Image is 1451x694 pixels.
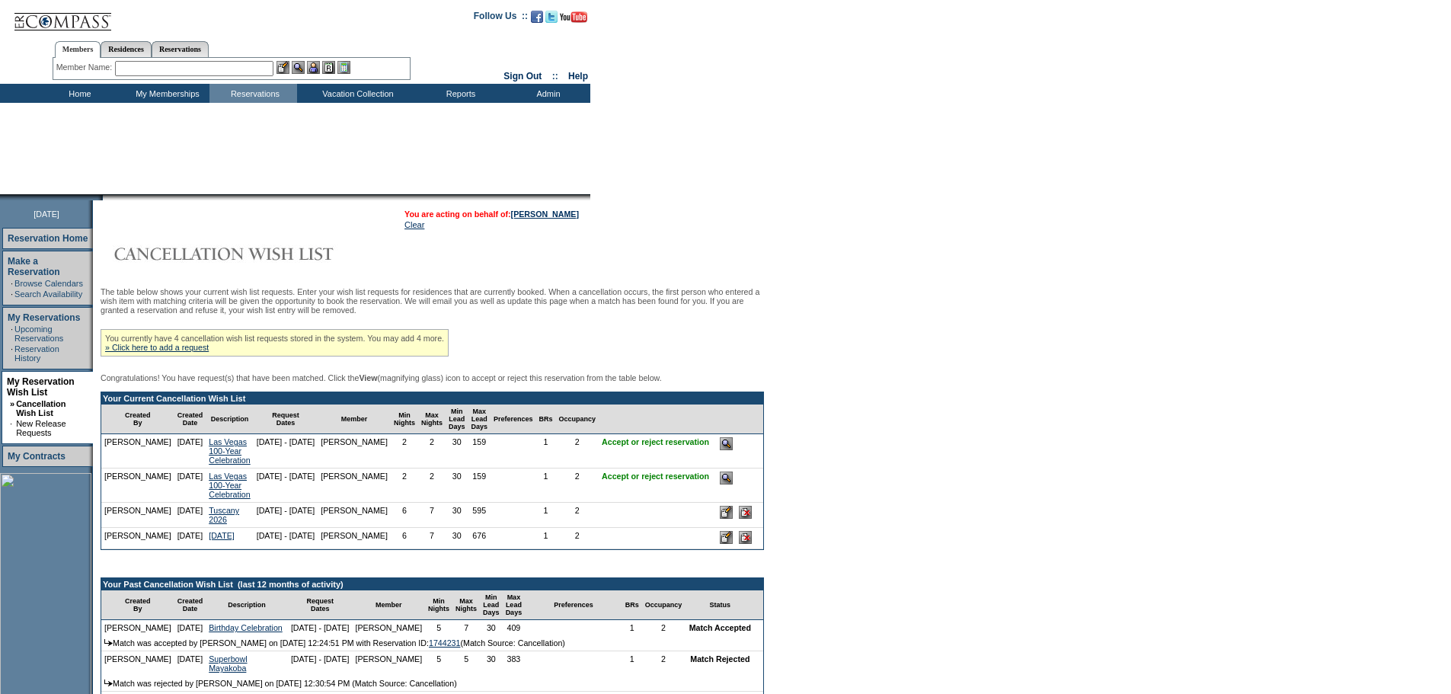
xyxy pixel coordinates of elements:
input: Edit this Request [720,506,733,519]
img: Cancellation Wish List [101,238,405,269]
a: Follow us on Twitter [545,15,558,24]
td: [DATE] [174,651,206,676]
td: Description [206,405,254,434]
td: Max Lead Days [503,590,526,620]
input: Accept or Reject this Reservation [720,437,733,450]
td: 383 [503,651,526,676]
td: 2 [556,528,599,549]
td: Max Nights [418,405,446,434]
td: Vacation Collection [297,84,415,103]
a: Las Vegas 100-Year Celebration [209,472,251,499]
td: 7 [418,528,446,549]
td: Request Dates [254,405,318,434]
a: Reservations [152,41,209,57]
td: · [10,419,14,437]
td: [DATE] [174,469,206,503]
td: 159 [468,434,491,469]
td: 1 [536,434,556,469]
td: Match was accepted by [PERSON_NAME] on [DATE] 12:24:51 PM with Reservation ID: (Match Source: Can... [101,635,763,651]
td: Created Date [174,405,206,434]
td: Min Lead Days [446,405,468,434]
img: Follow us on Twitter [545,11,558,23]
td: Status [685,590,755,620]
td: 2 [556,434,599,469]
td: Request Dates [288,590,353,620]
td: [PERSON_NAME] [318,503,391,528]
td: [PERSON_NAME] [101,469,174,503]
input: Edit this Request [720,531,733,544]
td: 30 [480,620,503,635]
a: Superbowl Mayakoba [209,654,247,673]
td: Your Past Cancellation Wish List (last 12 months of activity) [101,578,763,590]
td: 1 [622,651,642,676]
span: [DATE] [34,209,59,219]
input: Delete this Request [739,506,752,519]
td: [PERSON_NAME] [101,503,174,528]
td: [PERSON_NAME] [352,620,425,635]
a: My Reservation Wish List [7,376,75,398]
a: Subscribe to our YouTube Channel [560,15,587,24]
td: [DATE] [174,620,206,635]
nobr: [DATE] - [DATE] [291,654,350,664]
a: Cancellation Wish List [16,399,66,417]
img: View [292,61,305,74]
td: 409 [503,620,526,635]
a: Residences [101,41,152,57]
td: Admin [503,84,590,103]
td: Min Nights [425,590,452,620]
a: Reservation History [14,344,59,363]
a: [DATE] [209,531,235,540]
td: Created By [101,405,174,434]
a: Upcoming Reservations [14,325,63,343]
td: 676 [468,528,491,549]
a: Become our fan on Facebook [531,15,543,24]
td: 5 [452,651,480,676]
td: Member [318,405,391,434]
a: Las Vegas 100-Year Celebration [209,437,251,465]
td: [PERSON_NAME] [318,528,391,549]
a: Make a Reservation [8,256,60,277]
td: 7 [452,620,480,635]
input: Accept or Reject this Reservation [720,472,733,485]
td: Occupancy [556,405,599,434]
td: 5 [425,620,452,635]
td: My Memberships [122,84,209,103]
nobr: [DATE] - [DATE] [257,531,315,540]
img: Reservations [322,61,335,74]
nobr: Match Accepted [689,623,751,632]
td: [PERSON_NAME] [101,620,174,635]
b: » [10,399,14,408]
nobr: Match Rejected [690,654,749,664]
td: Max Lead Days [468,405,491,434]
nobr: [DATE] - [DATE] [257,506,315,515]
img: Subscribe to our YouTube Channel [560,11,587,23]
img: b_edit.gif [276,61,289,74]
span: You are acting on behalf of: [404,209,579,219]
nobr: Accept or reject reservation [602,437,709,446]
td: 1 [536,503,556,528]
a: My Reservations [8,312,80,323]
img: b_calculator.gif [337,61,350,74]
td: 6 [391,528,418,549]
td: [PERSON_NAME] [352,651,425,676]
td: 30 [446,434,468,469]
td: 2 [556,469,599,503]
td: 2 [556,503,599,528]
td: 30 [446,528,468,549]
a: Browse Calendars [14,279,83,288]
td: 7 [418,503,446,528]
a: New Release Requests [16,419,66,437]
td: [PERSON_NAME] [101,651,174,676]
td: [DATE] [174,434,206,469]
a: 1744231 [429,638,461,648]
nobr: [DATE] - [DATE] [291,623,350,632]
a: Clear [404,220,424,229]
a: Sign Out [503,71,542,82]
a: Birthday Celebration [209,623,283,632]
b: View [359,373,377,382]
td: 159 [468,469,491,503]
td: [DATE] [174,528,206,549]
a: [PERSON_NAME] [511,209,579,219]
nobr: Accept or reject reservation [602,472,709,481]
a: Search Availability [14,289,82,299]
